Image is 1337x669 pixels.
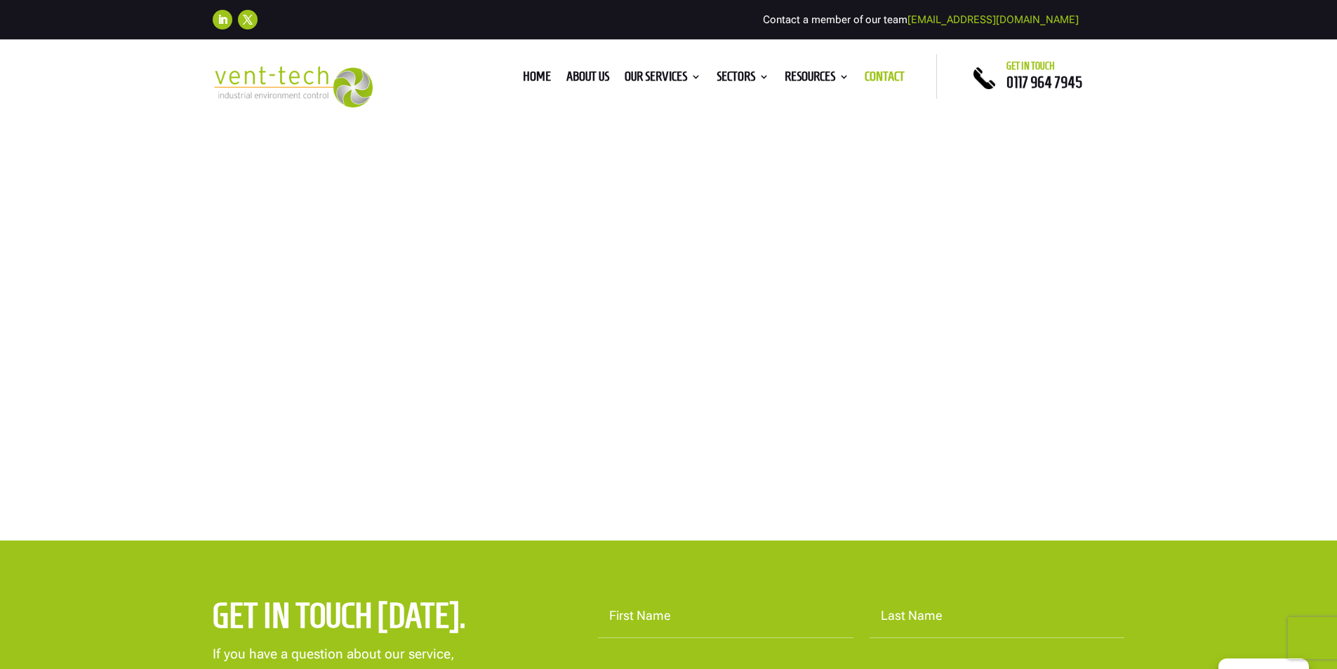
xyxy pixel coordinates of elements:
img: 2023-09-27T08_35_16.549ZVENT-TECH---Clear-background [213,66,373,107]
a: About us [566,72,609,87]
a: [EMAIL_ADDRESS][DOMAIN_NAME] [907,13,1079,26]
a: Sectors [717,72,769,87]
span: Get in touch [1006,60,1055,72]
a: Contact [865,72,905,87]
a: Follow on LinkedIn [213,10,232,29]
a: Resources [785,72,849,87]
h2: Get in touch [DATE]. [213,595,505,644]
a: Our Services [625,72,701,87]
a: Follow on X [238,10,258,29]
span: Contact a member of our team [763,13,1079,26]
input: First Name [598,595,853,638]
a: 0117 964 7945 [1006,74,1082,91]
input: Last Name [870,595,1125,638]
a: Home [523,72,551,87]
